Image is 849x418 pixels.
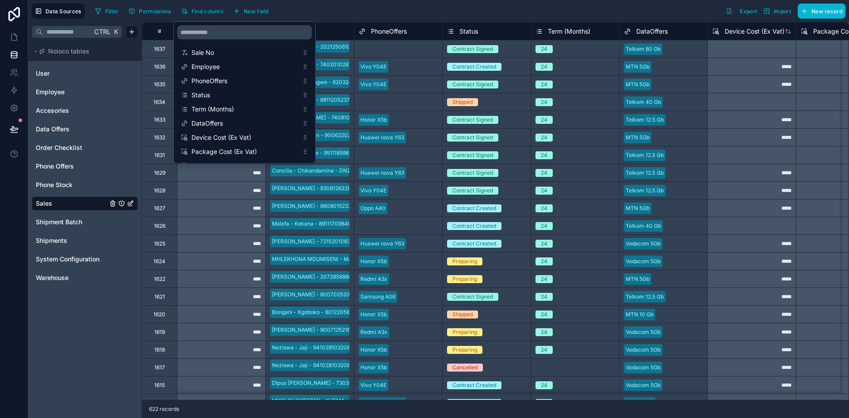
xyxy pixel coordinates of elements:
[191,8,223,15] span: Find column
[191,147,298,156] span: Package Cost (Ex Vat)
[541,134,547,142] div: 24
[272,397,408,405] div: MXOLISI GODFREY - KHEMA - 6903037107082 - 4616
[541,45,547,53] div: 24
[36,162,74,171] span: Phone Offers
[626,45,661,53] div: Telkom 80 Gb
[154,329,165,336] div: 1619
[272,131,384,139] div: Meagon - Booysen - 9006220228082 - 1003
[452,328,477,336] div: Preparing
[48,47,89,56] span: Noloco tables
[541,328,547,336] div: 24
[36,236,67,245] span: Shipments
[360,275,387,283] div: Redmi A3x
[154,63,165,70] div: 1636
[452,311,473,318] div: Shipped
[541,399,547,407] div: 24
[105,8,119,15] span: Filter
[32,85,138,99] div: Employee
[272,149,390,157] div: Thuthuka - Mzobe - 9511185966089 - KZN1087
[244,8,269,15] span: New field
[360,399,404,407] div: Huawei nova Y63
[154,81,165,88] div: 1635
[452,151,493,159] div: Contract Signed
[452,275,477,283] div: Preparing
[32,196,138,211] div: Sales
[191,62,298,71] span: Employee
[32,104,138,118] div: Accesories
[452,204,496,212] div: Contract Created
[626,134,650,142] div: MTN 5Gb
[626,381,661,389] div: Vodacom 5Gb
[36,88,65,96] span: Employee
[36,69,107,78] a: User
[360,116,387,124] div: Honor X5b
[153,99,165,106] div: 1634
[36,143,107,152] a: Order Checklist
[541,293,547,301] div: 24
[541,151,547,159] div: 24
[154,346,165,353] div: 1618
[360,381,386,389] div: Vivo Y04E
[626,151,664,159] div: Telkom 12.5 Gb
[626,364,661,372] div: Vodacom 5Gb
[36,125,69,134] span: Data Offers
[154,169,165,176] div: 1629
[272,202,381,210] div: [PERSON_NAME] - 8608015222088 - 19284
[541,257,547,265] div: 24
[740,8,757,15] span: Export
[811,8,842,15] span: New record
[154,364,165,371] div: 1617
[272,167,390,175] div: Concilia - Chikandamina - DN234545 - WC298
[154,399,165,406] div: 1614
[360,187,386,195] div: Vivo Y04E
[32,66,138,81] div: User
[154,205,165,212] div: 1627
[360,257,387,265] div: Honor X5b
[626,116,664,124] div: Telkom 12.5 Gb
[541,63,547,71] div: 24
[272,361,379,369] div: Neziswa - Jaji - 9410281032088 - 18922_P
[452,381,496,389] div: Contract Created
[32,271,138,285] div: Warehouse
[541,346,547,354] div: 24
[154,240,165,247] div: 1625
[272,43,376,51] div: [PERSON_NAME] - 202125061087 - 18146
[36,255,107,264] a: System Configuration
[36,69,50,78] span: User
[154,134,165,141] div: 1632
[541,275,547,283] div: 24
[626,257,661,265] div: Vodacom 5Gb
[725,27,784,36] span: Device Cost (Ex Vat)
[626,293,664,301] div: Telkom 12.5 Gb
[36,255,99,264] span: System Configuration
[191,119,298,128] span: DataOffers
[272,61,376,69] div: [PERSON_NAME] - 7402010287085 - 269
[153,258,165,265] div: 1624
[272,273,376,281] div: [PERSON_NAME] - 207285886082 - 6746
[36,88,107,96] a: Employee
[154,276,165,283] div: 1622
[626,240,661,248] div: Vodacom 5Gb
[360,240,404,248] div: Huawei nova Y63
[452,187,493,195] div: Contract Signed
[452,346,477,354] div: Preparing
[36,273,69,282] span: Warehouse
[32,122,138,136] div: Data Offers
[154,293,165,300] div: 1621
[452,81,493,88] div: Contract Signed
[272,326,377,334] div: [PERSON_NAME] - 9007125216081 - 5230
[452,169,493,177] div: Contract Signed
[32,45,133,58] button: Noloco tables
[541,187,547,195] div: 24
[32,215,138,229] div: Shipment Batch
[541,311,547,318] div: 24
[36,106,69,115] span: Accesories
[272,308,390,316] div: Bongani - Kgoboko - 8012205625087 - 19461_T
[794,4,845,19] a: New record
[272,78,393,86] div: Sithembile - Shongwe - 8203241084088 - 15917
[272,255,431,263] div: MHLEKHONA MDUMISENI - MASUKU - 8403165430081 - 5089
[452,45,493,53] div: Contract Signed
[149,406,179,413] span: 622 records
[626,169,664,177] div: Telkom 12.5 Gb
[452,240,496,248] div: Contract Created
